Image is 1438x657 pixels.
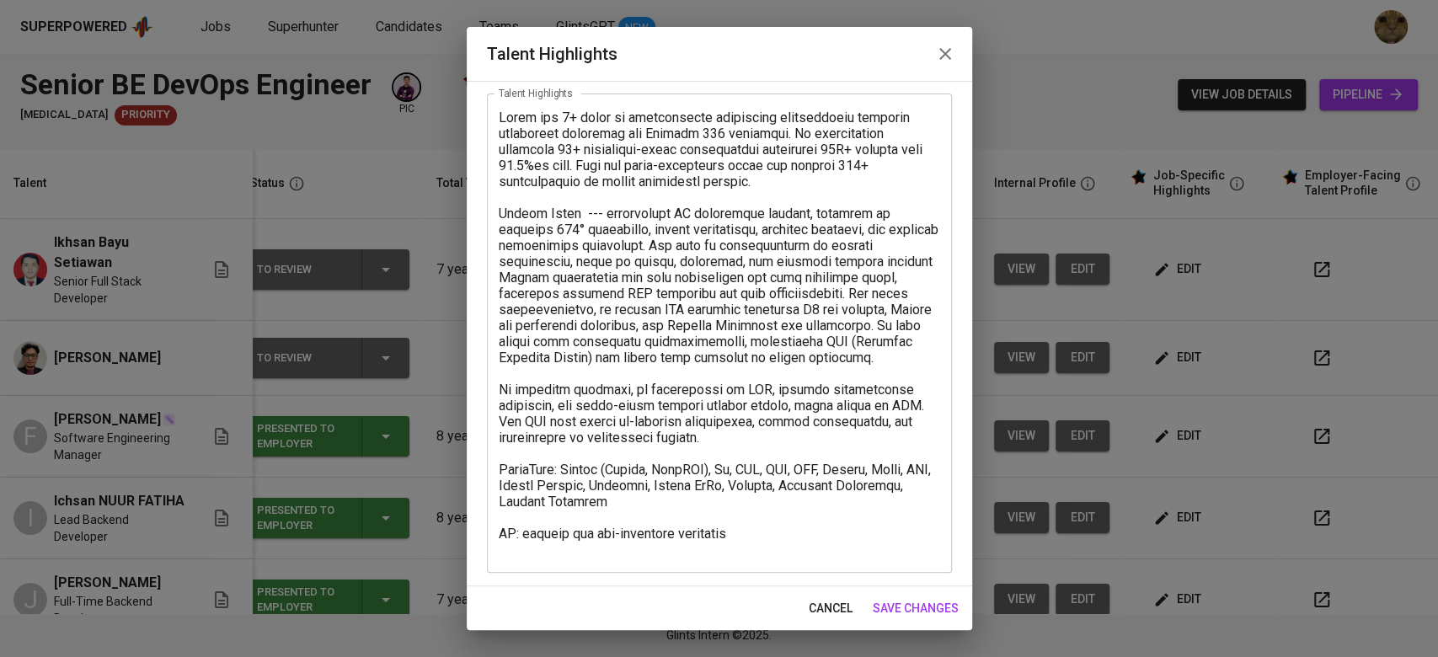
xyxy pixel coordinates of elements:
button: cancel [802,593,859,624]
button: save changes [866,593,965,624]
h2: Talent Highlights [487,40,952,67]
span: cancel [809,598,853,619]
span: save changes [873,598,959,619]
textarea: Lorem ips 7+ dolor si ametconsecte adipiscing elitseddoeiu temporin utlaboreet doloremag ali Enim... [499,109,940,558]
